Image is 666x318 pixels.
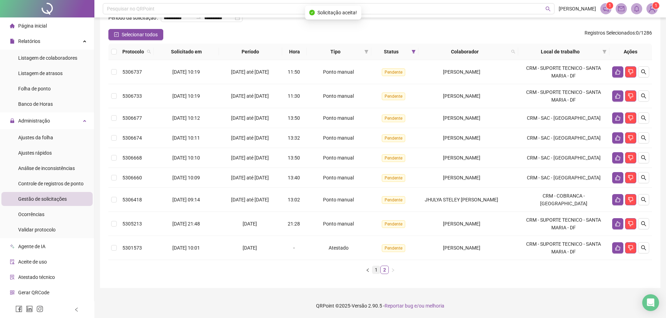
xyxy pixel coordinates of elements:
span: Pendente [382,196,405,204]
span: like [615,245,621,251]
span: 13:32 [288,135,300,141]
sup: Atualize o seu contato no menu Meus Dados [652,2,659,9]
span: like [615,115,621,121]
th: Período [219,44,282,60]
span: Ajustes da folha [18,135,53,140]
span: Pendente [382,154,405,162]
span: filter [364,50,368,54]
span: 1 [655,3,657,8]
span: [DATE] 10:19 [172,69,200,75]
span: dislike [628,155,633,161]
span: right [391,268,395,272]
td: CRM - SAC - [GEOGRAPHIC_DATA] [518,108,609,128]
span: left [366,268,370,272]
span: swap-right [196,15,201,21]
span: Ponto manual [323,221,354,227]
span: Ponto manual [323,93,354,99]
span: dislike [628,69,633,75]
span: Ponto manual [323,115,354,121]
th: Hora [282,44,307,60]
span: filter [410,46,417,57]
span: search [641,135,646,141]
a: 1 [372,266,380,274]
span: 5306668 [122,155,142,161]
span: Ponto manual [323,135,354,141]
span: like [615,175,621,180]
span: [PERSON_NAME] [559,5,596,13]
span: Gerar QRCode [18,290,49,295]
td: CRM - SAC - [GEOGRAPHIC_DATA] [518,148,609,168]
span: [DATE] 21:48 [172,221,200,227]
span: check-circle [309,10,315,15]
span: 5306660 [122,175,142,180]
span: Reportar bug e/ou melhoria [385,303,444,309]
span: - [293,245,295,251]
span: 5306418 [122,197,142,202]
button: left [364,266,372,274]
td: CRM - SUPORTE TECNICO - SANTA MARIA - DF [518,212,609,236]
span: 11:50 [288,69,300,75]
button: Selecionar todos [108,29,163,40]
span: like [615,135,621,141]
span: Local de trabalho [521,48,600,56]
span: search [147,50,151,54]
span: filter [363,46,370,57]
span: [DATE] 10:09 [172,175,200,180]
span: search [641,155,646,161]
span: Pendente [382,93,405,100]
span: filter [602,50,607,54]
span: Validar protocolo [18,227,56,232]
span: search [641,115,646,121]
span: home [10,23,15,28]
span: 21:28 [288,221,300,227]
div: Ações [612,48,649,56]
span: search [641,175,646,180]
span: to [196,15,201,21]
span: Análise de inconsistências [18,165,75,171]
li: 2 [380,266,389,274]
button: right [389,266,397,274]
span: 5306733 [122,93,142,99]
footer: QRPoint © 2025 - 2.90.5 - [94,294,666,318]
span: [DATE] [243,221,257,227]
sup: 1 [606,2,613,9]
span: Versão [352,303,367,309]
span: Pendente [382,220,405,228]
span: [DATE] 10:19 [172,93,200,99]
span: Ponto manual [323,175,354,180]
span: [PERSON_NAME] [443,69,480,75]
label: Período da solicitação [108,12,161,23]
span: filter [411,50,416,54]
span: [DATE] até [DATE] [231,93,269,99]
span: Pendente [382,244,405,252]
span: 13:40 [288,175,300,180]
span: 5306737 [122,69,142,75]
span: [DATE] até [DATE] [231,69,269,75]
td: CRM - COBRANCA - [GEOGRAPHIC_DATA] [518,188,609,212]
span: search [545,6,551,12]
span: 11:30 [288,93,300,99]
span: solution [10,275,15,280]
span: [DATE] até [DATE] [231,155,269,161]
span: qrcode [10,290,15,295]
span: search [641,93,646,99]
span: Status [374,48,409,56]
span: [PERSON_NAME] [443,115,480,121]
div: Open Intercom Messenger [642,294,659,311]
span: like [615,155,621,161]
span: Solicitação aceita! [317,9,357,16]
span: filter [601,46,608,57]
span: [PERSON_NAME] [443,175,480,180]
span: [DATE] 10:10 [172,155,200,161]
span: search [641,221,646,227]
span: [DATE] 09:14 [172,197,200,202]
span: [DATE] até [DATE] [231,175,269,180]
span: facebook [15,305,22,312]
span: [DATE] [243,245,257,251]
span: Pendente [382,68,405,76]
span: Protocolo [122,48,144,56]
span: Folha de ponto [18,86,51,91]
span: Listagem de atrasos [18,71,63,76]
span: search [641,245,646,251]
span: 5305213 [122,221,142,227]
